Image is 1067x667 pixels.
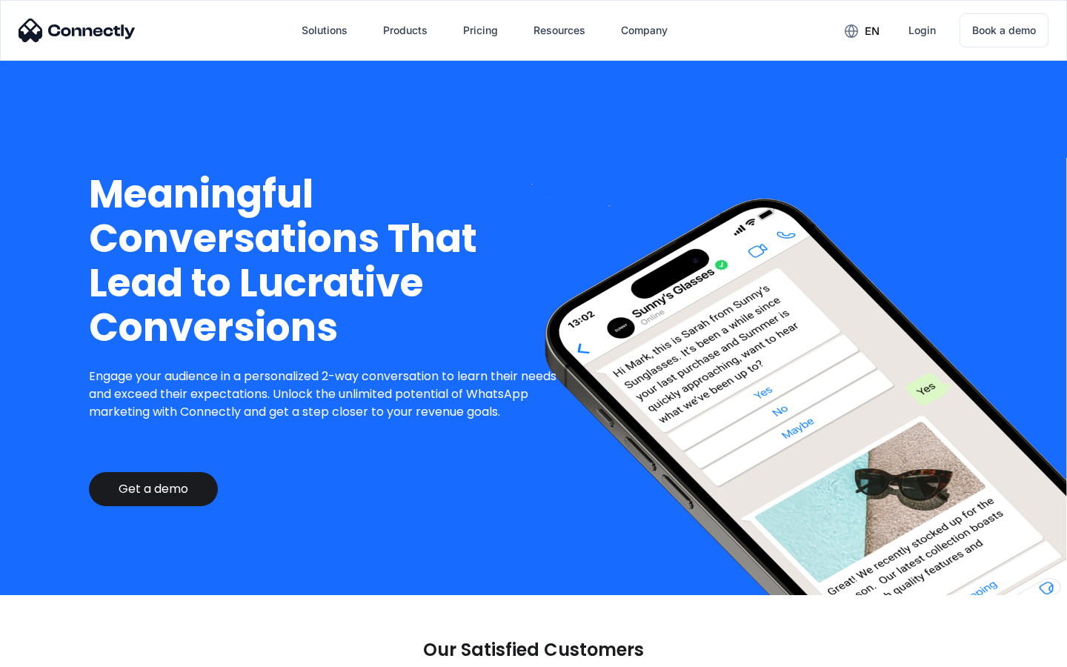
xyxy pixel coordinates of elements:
ul: Language list [30,641,89,662]
a: Login [897,13,948,48]
a: Get a demo [89,472,218,506]
div: Products [383,20,428,41]
div: Company [621,20,668,41]
div: en [865,21,880,42]
div: Solutions [302,20,348,41]
a: Book a demo [960,13,1048,47]
div: Get a demo [119,482,188,497]
div: Resources [533,20,585,41]
div: Login [908,20,936,41]
aside: Language selected: English [15,641,89,662]
div: Pricing [463,20,498,41]
p: Engage your audience in a personalized 2-way conversation to learn their needs and exceed their e... [89,368,568,421]
img: Connectly Logo [19,19,136,42]
a: Pricing [451,13,510,48]
h1: Meaningful Conversations That Lead to Lucrative Conversions [89,172,568,350]
p: Our Satisfied Customers [423,640,644,660]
